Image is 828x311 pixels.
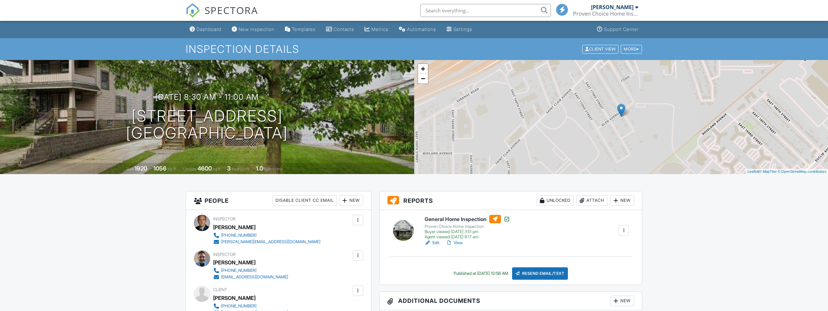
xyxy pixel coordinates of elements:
div: Templates [292,26,316,32]
a: Zoom in [418,64,428,74]
div: Published at [DATE] 10:56 AM [454,271,508,276]
div: Support Center [604,26,639,32]
a: © MapTiler [759,170,777,173]
a: [PERSON_NAME][EMAIL_ADDRESS][DOMAIN_NAME] [213,239,320,245]
a: [PHONE_NUMBER] [213,303,288,309]
span: sq.ft. [213,167,221,171]
span: Client [213,287,227,292]
a: Client View [582,46,620,51]
div: | [746,169,828,174]
a: Zoom out [418,74,428,83]
div: [PHONE_NUMBER] [221,304,257,309]
h3: Additional Documents [380,292,642,310]
div: [PERSON_NAME] [213,222,256,232]
a: Settings [444,23,475,36]
h1: Inspection Details [186,43,643,55]
span: sq. ft. [167,167,177,171]
div: 1.0 [256,165,263,172]
a: View [446,240,463,246]
div: [PHONE_NUMBER] [221,233,257,238]
h3: [DATE] 8:30 am - 11:00 am [155,93,259,101]
span: bedrooms [232,167,250,171]
div: Buyer viewed [DATE] 3:51 pm [425,229,510,234]
span: SPECTORA [205,3,258,17]
img: The Best Home Inspection Software - Spectora [186,3,200,18]
input: Search everything... [420,4,551,17]
span: Inspector [213,216,236,221]
div: Proven Choice Home Inspection [573,10,638,17]
div: Automations [407,26,436,32]
a: Edit [425,240,439,246]
div: New [610,195,634,206]
a: SPECTORA [186,9,258,22]
span: Lot Size [183,167,196,171]
div: Settings [453,26,472,32]
div: Attach [576,195,608,206]
div: [PERSON_NAME][EMAIL_ADDRESS][DOMAIN_NAME] [221,239,320,244]
a: [EMAIL_ADDRESS][DOMAIN_NAME] [213,274,288,280]
h3: Reports [380,191,642,210]
span: Built [126,167,133,171]
a: © OpenStreetMap contributors [778,170,826,173]
div: Agent viewed [DATE] 9:17 am [425,234,510,240]
div: Client View [582,45,618,53]
a: [PHONE_NUMBER] [213,232,320,239]
div: New Inspection [239,26,274,32]
div: [PERSON_NAME] [591,4,633,10]
a: Contacts [323,23,357,36]
a: [PHONE_NUMBER] [213,267,288,274]
div: 1920 [134,165,147,172]
a: Support Center [594,23,641,36]
div: [PHONE_NUMBER] [221,268,257,273]
h1: [STREET_ADDRESS] [GEOGRAPHIC_DATA] [126,108,288,142]
h3: People [186,191,371,210]
a: General Home Inspection Proven Choice Home Inspection Buyer viewed [DATE] 3:51 pm Agent viewed [D... [425,215,510,240]
a: Metrics [362,23,391,36]
h6: General Home Inspection [425,215,510,223]
div: New [339,195,363,206]
span: bathrooms [264,167,283,171]
div: 1056 [153,165,166,172]
a: Templates [282,23,318,36]
div: Resend Email/Text [512,267,568,280]
div: Dashboard [196,26,221,32]
a: Dashboard [187,23,224,36]
div: More [621,45,642,53]
div: Contacts [334,26,354,32]
div: New [610,296,634,306]
div: [PERSON_NAME] [213,293,256,303]
div: 4600 [197,165,212,172]
div: Disable Client CC Email [273,195,337,206]
div: Metrics [371,26,388,32]
div: Unlocked [537,195,574,206]
span: Inspector [213,252,236,257]
div: [PERSON_NAME] [213,258,256,267]
div: Proven Choice Home Inspection [425,224,510,229]
a: Leaflet [747,170,758,173]
a: New Inspection [229,23,277,36]
div: [EMAIL_ADDRESS][DOMAIN_NAME] [221,274,288,280]
a: Automations (Basic) [396,23,439,36]
div: 3 [227,165,231,172]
